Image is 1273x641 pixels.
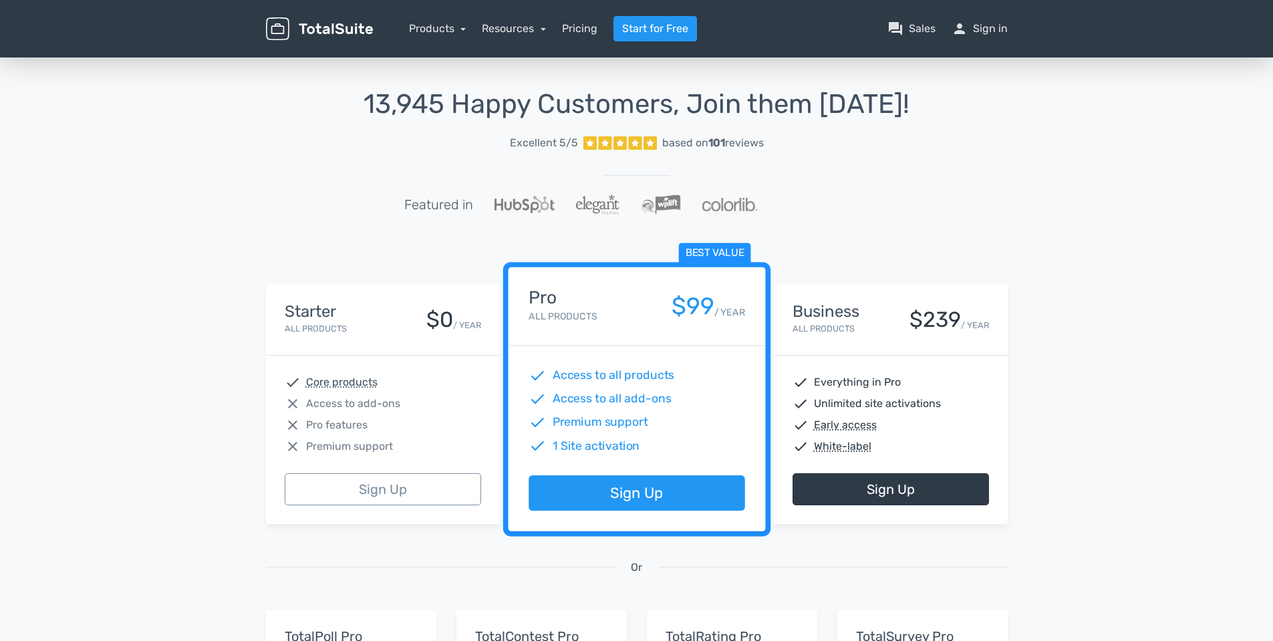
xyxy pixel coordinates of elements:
img: TotalSuite for WordPress [266,17,373,41]
span: Access to add-ons [306,396,400,412]
div: $0 [426,308,453,332]
small: All Products [285,324,347,334]
span: Excellent 5/5 [510,135,578,151]
span: check [793,396,809,412]
a: Pricing [562,21,597,37]
span: close [285,396,301,412]
span: check [529,437,546,455]
h4: Pro [529,288,597,307]
h1: 13,945 Happy Customers, Join them [DATE]! [266,90,1008,119]
a: Start for Free [613,16,697,41]
span: check [529,414,546,431]
a: Sign Up [793,473,989,505]
span: check [793,374,809,390]
small: / YEAR [961,319,989,332]
span: close [285,417,301,433]
div: $239 [909,308,961,332]
img: Hubspot [494,196,555,213]
span: close [285,438,301,455]
span: check [793,417,809,433]
a: Sign Up [529,476,744,511]
span: check [285,374,301,390]
img: WPLift [641,195,680,215]
small: All Products [793,324,855,334]
h4: Starter [285,303,347,320]
abbr: Core products [306,374,378,390]
span: Unlimited site activations [814,396,941,412]
span: Or [631,559,642,575]
abbr: White-label [814,438,871,455]
small: / YEAR [714,305,744,319]
span: Access to all products [552,367,674,384]
a: personSign in [952,21,1008,37]
img: ElegantThemes [576,195,619,215]
span: Premium support [552,414,648,431]
span: Access to all add-ons [552,390,671,408]
a: Excellent 5/5 based on101reviews [266,130,1008,156]
div: $99 [671,293,714,319]
span: Everything in Pro [814,374,901,390]
h4: Business [793,303,859,320]
span: person [952,21,968,37]
strong: 101 [708,136,725,149]
h5: Featured in [404,197,473,212]
span: 1 Site activation [552,437,640,455]
span: check [529,367,546,384]
small: / YEAR [453,319,481,332]
a: Products [409,22,466,35]
span: Best value [678,243,750,264]
abbr: Early access [814,417,877,433]
span: question_answer [887,21,903,37]
span: check [793,438,809,455]
small: All Products [529,311,597,322]
a: question_answerSales [887,21,936,37]
span: check [529,390,546,408]
span: Pro features [306,417,368,433]
span: Premium support [306,438,393,455]
img: Colorlib [702,198,757,211]
a: Sign Up [285,473,481,505]
a: Resources [482,22,546,35]
div: based on reviews [662,135,764,151]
